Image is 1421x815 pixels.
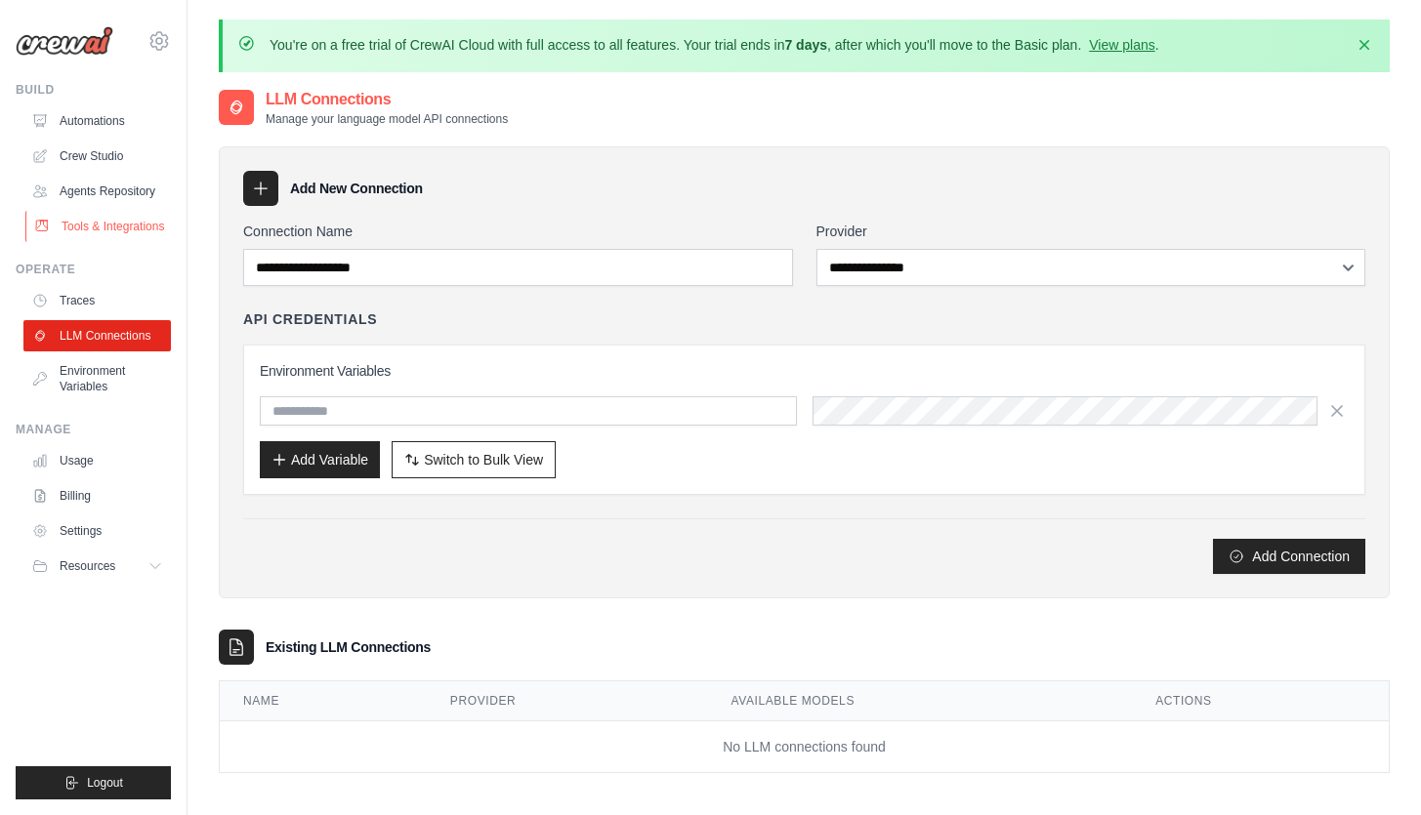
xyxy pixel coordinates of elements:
div: Operate [16,262,171,277]
td: No LLM connections found [220,721,1389,773]
a: Agents Repository [23,176,171,207]
button: Add Connection [1213,539,1365,574]
h3: Environment Variables [260,361,1349,381]
p: You're on a free trial of CrewAI Cloud with full access to all features. Your trial ends in , aft... [270,35,1159,55]
button: Switch to Bulk View [392,441,556,478]
a: LLM Connections [23,320,171,351]
a: Settings [23,515,171,547]
div: Manage [16,422,171,437]
th: Name [220,681,427,721]
th: Available Models [707,681,1132,721]
a: Billing [23,480,171,511]
a: Usage [23,445,171,476]
th: Actions [1132,681,1389,721]
a: Automations [23,105,171,137]
th: Provider [427,681,708,721]
span: Resources [60,558,115,574]
span: Switch to Bulk View [424,450,543,469]
span: Logout [87,775,123,791]
h2: LLM Connections [266,88,508,111]
a: View plans [1089,37,1154,53]
button: Logout [16,766,171,799]
p: Manage your language model API connections [266,111,508,127]
a: Crew Studio [23,141,171,172]
label: Provider [816,222,1366,241]
img: Logo [16,26,113,56]
button: Resources [23,550,171,582]
h4: API Credentials [243,309,377,329]
a: Environment Variables [23,355,171,402]
a: Traces [23,285,171,316]
label: Connection Name [243,222,793,241]
button: Add Variable [260,441,380,478]
div: Build [16,82,171,98]
h3: Add New Connection [290,179,423,198]
a: Tools & Integrations [25,211,173,242]
strong: 7 days [784,37,827,53]
h3: Existing LLM Connections [266,637,431,657]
